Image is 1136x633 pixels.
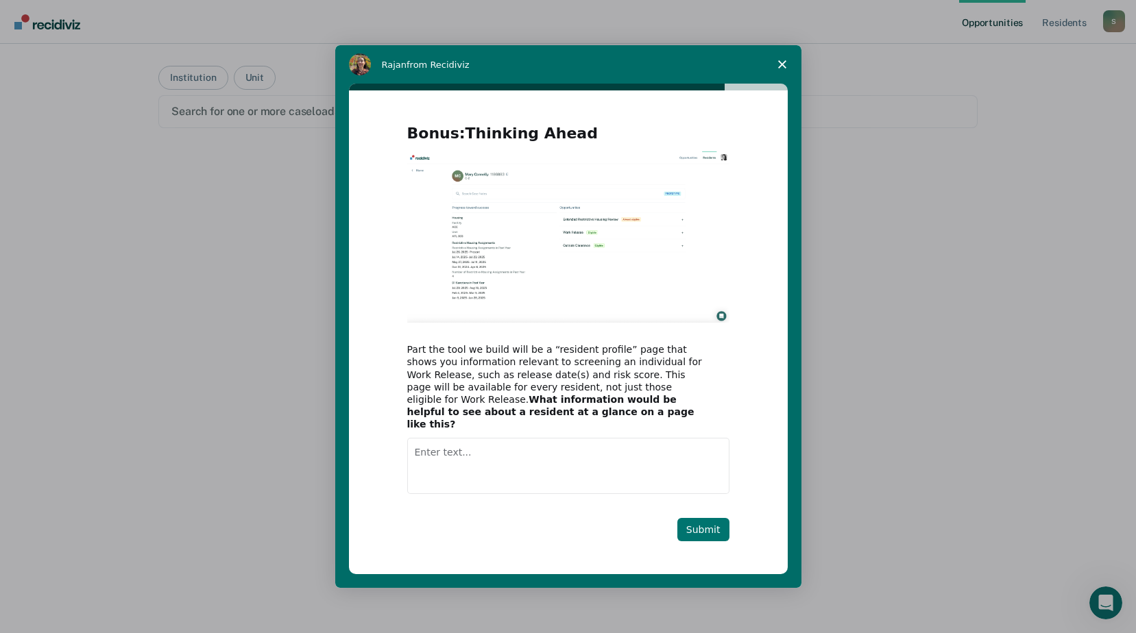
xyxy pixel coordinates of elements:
[407,438,729,494] textarea: Enter text...
[407,60,470,70] span: from Recidiviz
[407,394,694,430] b: What information would be helpful to see about a resident at a glance on a page like this?
[407,343,709,430] div: Part the tool we build will be a “resident profile” page that shows you information relevant to s...
[677,518,729,541] button: Submit
[407,123,729,151] h2: Bonus:
[382,60,407,70] span: Rajan
[763,45,801,84] span: Close survey
[466,125,598,142] b: Thinking Ahead
[349,53,371,75] img: Profile image for Rajan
